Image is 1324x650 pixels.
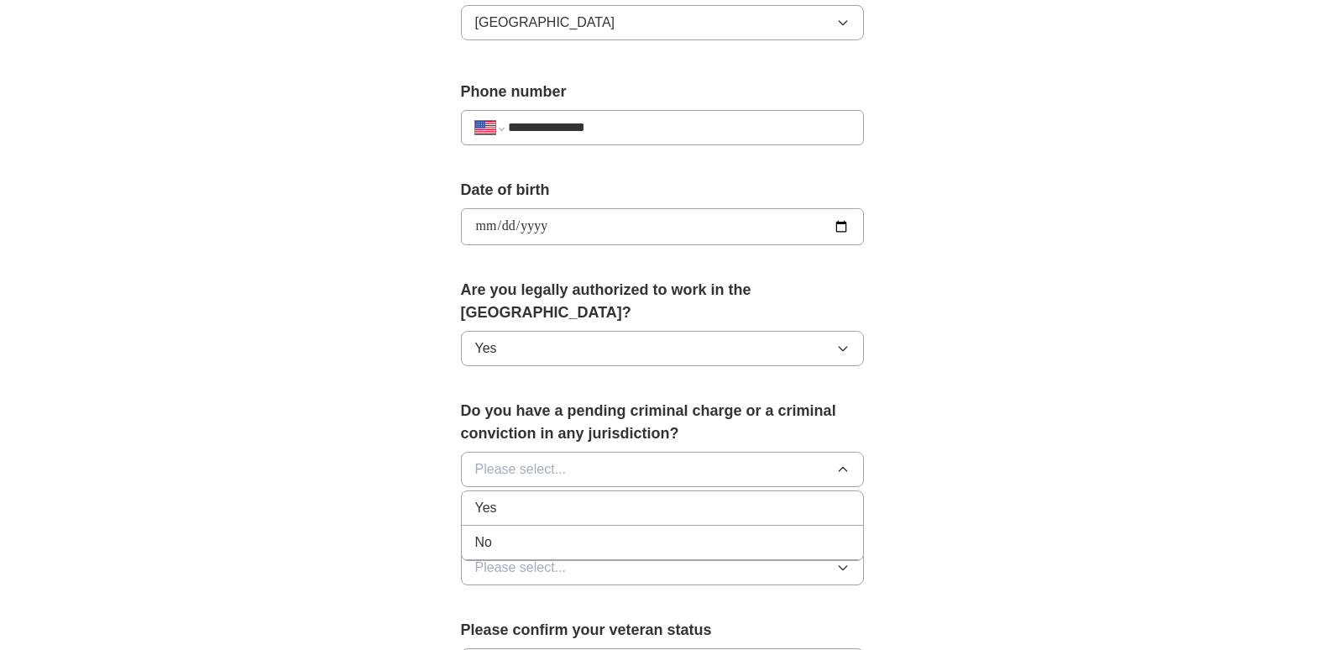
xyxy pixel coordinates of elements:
[461,331,864,366] button: Yes
[461,550,864,585] button: Please select...
[461,179,864,202] label: Date of birth
[475,338,497,359] span: Yes
[461,452,864,487] button: Please select...
[475,558,567,578] span: Please select...
[461,5,864,40] button: [GEOGRAPHIC_DATA]
[461,81,864,103] label: Phone number
[461,619,864,642] label: Please confirm your veteran status
[475,459,567,480] span: Please select...
[475,532,492,553] span: No
[461,279,864,324] label: Are you legally authorized to work in the [GEOGRAPHIC_DATA]?
[475,13,615,33] span: [GEOGRAPHIC_DATA]
[475,498,497,518] span: Yes
[461,400,864,445] label: Do you have a pending criminal charge or a criminal conviction in any jurisdiction?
